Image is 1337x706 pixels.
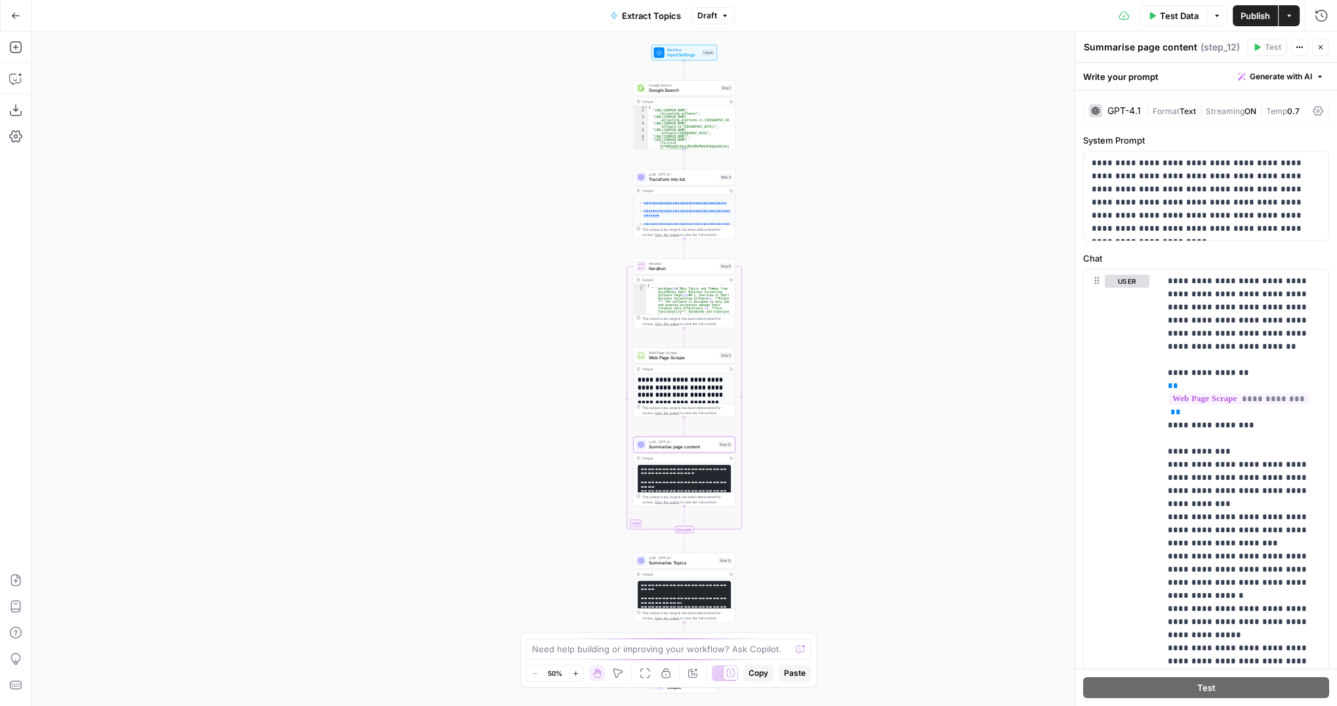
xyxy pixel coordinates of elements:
div: Output [642,277,725,283]
span: LLM · GPT-4.1 [649,172,717,177]
g: Edge from step_13 to step_14 [683,622,685,641]
span: ON [1244,106,1256,116]
span: Streaming [1206,106,1244,116]
span: | [1256,104,1266,117]
span: Web Page Scrape [649,355,717,361]
g: Edge from step_4 to step_5 [683,239,685,258]
span: Text [1180,106,1196,116]
span: Toggle code folding, rows 1 through 3 [642,284,646,287]
span: Copy [749,667,768,679]
span: Copy the output [655,500,680,504]
div: Step 4 [720,174,733,180]
div: Inputs [702,50,714,56]
span: Test [1197,681,1215,694]
g: Edge from step_5 to step_3 [683,328,685,347]
span: Publish [1241,9,1270,22]
div: Complete [634,526,735,533]
span: Transform into list [649,176,717,183]
span: Generate with AI [1250,71,1312,83]
span: Iteration [649,265,717,272]
span: Test Data [1160,9,1199,22]
span: Extract Topics [622,9,681,22]
span: Copy the output [655,322,680,326]
span: Input Settings [667,52,700,58]
button: Draft [691,7,735,24]
g: Edge from step_3 to step_12 [683,417,685,436]
div: Google SearchGoogle SearchStep 1Output[ "[URL][DOMAIN_NAME] /accounting-software/", "[URL][DOMAIN... [634,80,735,149]
span: Summarise Topics [649,560,716,566]
span: Temp [1266,106,1287,116]
span: 0.7 [1287,106,1300,116]
span: Iteration [649,261,717,266]
div: Output [642,366,725,372]
span: 50% [548,668,562,678]
div: Output [642,456,725,461]
div: Step 1 [720,85,732,91]
div: Step 5 [720,264,732,269]
textarea: Summarise page content [1084,41,1197,54]
div: WorkflowInput SettingsInputs [634,45,735,60]
span: Workflow [667,47,700,52]
button: Test [1247,39,1287,56]
span: | [1196,104,1206,117]
button: Generate with AI [1233,68,1329,85]
span: Google Search [649,83,718,88]
g: Edge from start to step_1 [683,60,685,79]
span: Format [1153,106,1180,116]
span: Summarise page content [649,444,716,450]
span: Web Page Scrape [649,350,717,355]
div: Output [642,572,725,577]
div: This output is too large & has been abbreviated for review. to view the full content. [642,405,732,416]
div: Step 3 [720,353,732,359]
button: user [1105,275,1149,288]
button: Extract Topics [602,5,689,26]
div: Write your prompt [1075,63,1337,90]
div: This output is too large & has been abbreviated for review. to view the full content. [642,227,732,237]
div: Output [642,99,725,104]
div: 4 [634,122,648,128]
span: ( step_12 ) [1201,41,1240,54]
g: Edge from step_5-iteration-end to step_13 [683,533,685,552]
button: Copy [743,665,773,682]
span: Test [1265,41,1281,53]
button: Test Data [1140,5,1206,26]
span: Toggle code folding, rows 1 through 12 [644,106,648,109]
span: Draft [697,10,717,22]
div: 5 [634,128,648,135]
div: 1 [634,106,648,109]
div: LoopIterationIterationStep 5Output[ "```markdown\n# Main Topics and Themes from QuickBooks Small ... [634,258,735,328]
span: LLM · GPT-4.1 [649,439,716,444]
span: Copy the output [655,411,680,415]
label: Chat [1083,252,1329,265]
div: 7 [634,138,648,151]
div: This output is too large & has been abbreviated for review. to view the full content. [642,610,732,621]
span: | [1146,104,1153,117]
button: Paste [779,665,811,682]
span: LLM · GPT-4.1 [649,555,716,560]
div: Output [642,188,725,193]
span: Paste [784,667,806,679]
span: Google Search [649,87,718,94]
button: Publish [1233,5,1278,26]
span: Copy the output [655,233,680,237]
div: GPT-4.1 [1107,106,1141,115]
div: 2 [634,109,648,115]
div: Step 13 [718,558,732,564]
div: 6 [634,135,648,138]
div: 3 [634,115,648,122]
span: Copy the output [655,616,680,620]
button: Test [1083,677,1329,698]
div: This output is too large & has been abbreviated for review. to view the full content. [642,494,732,505]
div: Step 12 [718,442,732,448]
div: This output is too large & has been abbreviated for review. to view the full content. [642,316,732,326]
div: Complete [675,526,694,533]
label: System Prompt [1083,134,1329,147]
div: 1 [634,284,646,287]
g: Edge from step_1 to step_4 [683,149,685,168]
